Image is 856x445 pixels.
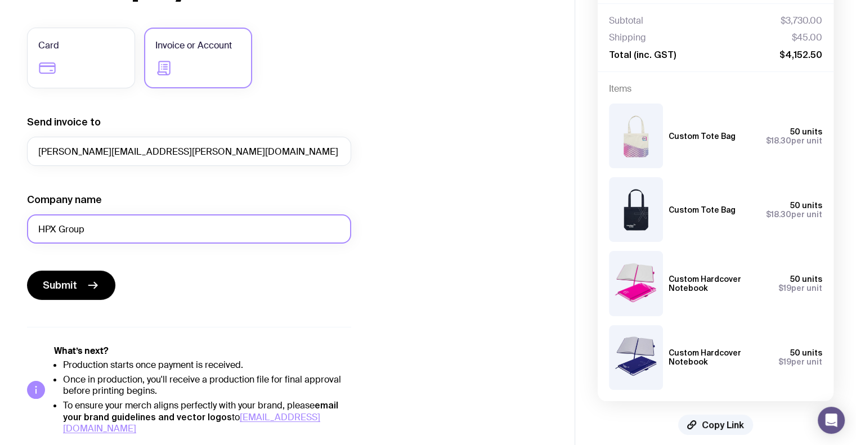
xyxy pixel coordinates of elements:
span: Copy Link [702,419,744,430]
a: [EMAIL_ADDRESS][DOMAIN_NAME] [63,411,320,434]
li: Production starts once payment is received. [63,359,351,371]
div: Open Intercom Messenger [818,407,845,434]
button: Copy Link [678,414,753,434]
li: To ensure your merch aligns perfectly with your brand, please to [63,399,351,434]
h5: What’s next? [54,345,351,357]
span: $19 [778,357,791,366]
h3: Custom Hardcover Notebook [669,348,769,366]
span: 50 units [790,348,822,357]
span: per unit [778,357,822,366]
li: Once in production, you'll receive a production file for final approval before printing begins. [63,374,351,397]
